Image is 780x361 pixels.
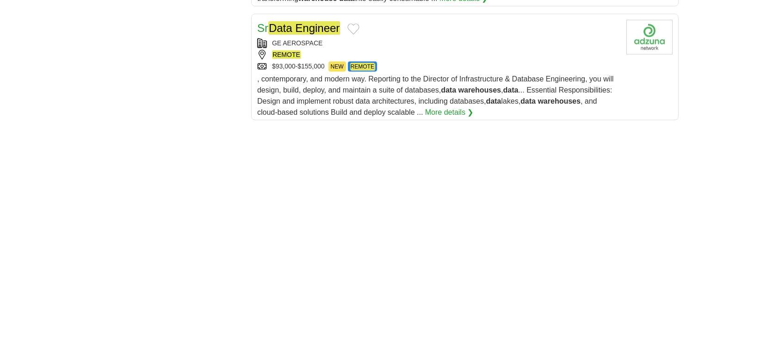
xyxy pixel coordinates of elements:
[257,75,613,116] span: , contemporary, and modern way. Reporting to the Director of Infrastructure & Database Engineerin...
[626,20,673,55] img: Company logo
[350,63,375,70] em: REMOTE
[458,86,501,94] strong: warehouses
[520,97,536,105] strong: data
[257,38,619,48] div: GE AEROSPACE
[538,97,581,105] strong: warehouses
[272,50,301,59] em: REMOTE
[441,86,456,94] strong: data
[486,97,501,105] strong: data
[347,24,359,35] button: Add to favorite jobs
[425,107,474,118] a: More details ❯
[268,21,340,35] em: Data Engineer
[257,21,340,35] a: SrData Engineer
[328,62,346,72] span: NEW
[503,86,519,94] strong: data
[257,62,619,72] div: $93,000-$155,000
